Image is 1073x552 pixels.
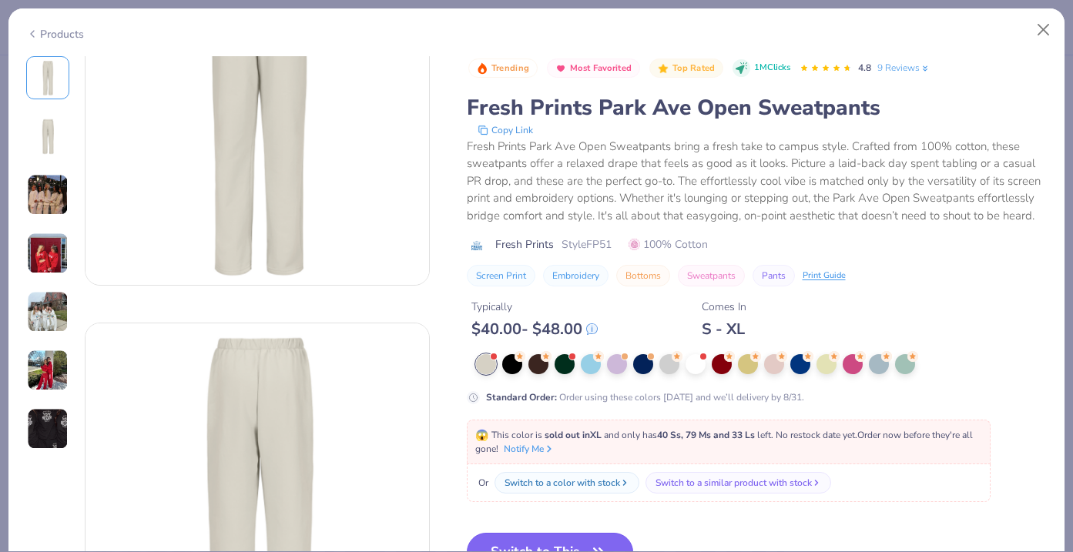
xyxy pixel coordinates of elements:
img: Back [29,118,66,155]
button: Badge Button [649,59,723,79]
div: Comes In [702,299,746,315]
div: Switch to a similar product with stock [656,476,812,490]
img: Most Favorited sort [555,62,567,75]
div: Order using these colors [DATE] and we’ll delivery by 8/31. [486,390,804,404]
strong: sold out in XL [545,429,602,441]
div: Switch to a color with stock [505,476,620,490]
span: 1M Clicks [754,62,790,75]
div: S - XL [702,319,746,339]
strong: Standard Order : [486,391,557,403]
div: Fresh Prints Park Ave Open Sweatpants bring a fresh take to campus style. Crafted from 100% cotto... [467,138,1048,225]
img: User generated content [27,408,69,450]
div: Print Guide [803,269,846,283]
button: Screen Print [467,265,535,286]
img: brand logo [467,239,488,252]
button: Bottoms [616,265,670,286]
span: 4.8 [858,62,871,74]
img: User generated content [27,350,69,391]
div: Typically [471,299,598,315]
button: Close [1029,15,1058,45]
img: User generated content [27,233,69,274]
button: Embroidery [543,265,609,286]
button: Notify Me [504,442,555,456]
button: Pants [753,265,795,286]
img: Front [29,59,66,96]
div: $ 40.00 - $ 48.00 [471,319,598,339]
div: Fresh Prints Park Ave Open Sweatpants [467,93,1048,122]
img: Top Rated sort [657,62,669,75]
span: 100% Cotton [629,236,708,253]
span: Top Rated [672,64,716,72]
button: copy to clipboard [473,122,538,138]
span: Style FP51 [562,236,612,253]
span: Fresh Prints [495,236,554,253]
button: Switch to a color with stock [495,472,639,493]
button: Badge Button [468,59,538,79]
button: Sweatpants [678,265,745,286]
span: 😱 [475,428,488,443]
img: User generated content [27,291,69,333]
button: Badge Button [547,59,640,79]
div: 4.8 Stars [800,56,852,81]
span: Trending [491,64,529,72]
span: Or [475,476,488,490]
span: Most Favorited [570,64,632,72]
a: 9 Reviews [877,61,930,75]
strong: 40 Ss, 79 Ms and 33 Ls [657,429,755,441]
button: Switch to a similar product with stock [645,472,831,493]
span: This color is and only has left . No restock date yet. Order now before they're all gone! [475,429,973,455]
img: Trending sort [476,62,488,75]
img: User generated content [27,174,69,216]
div: Products [26,26,84,42]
